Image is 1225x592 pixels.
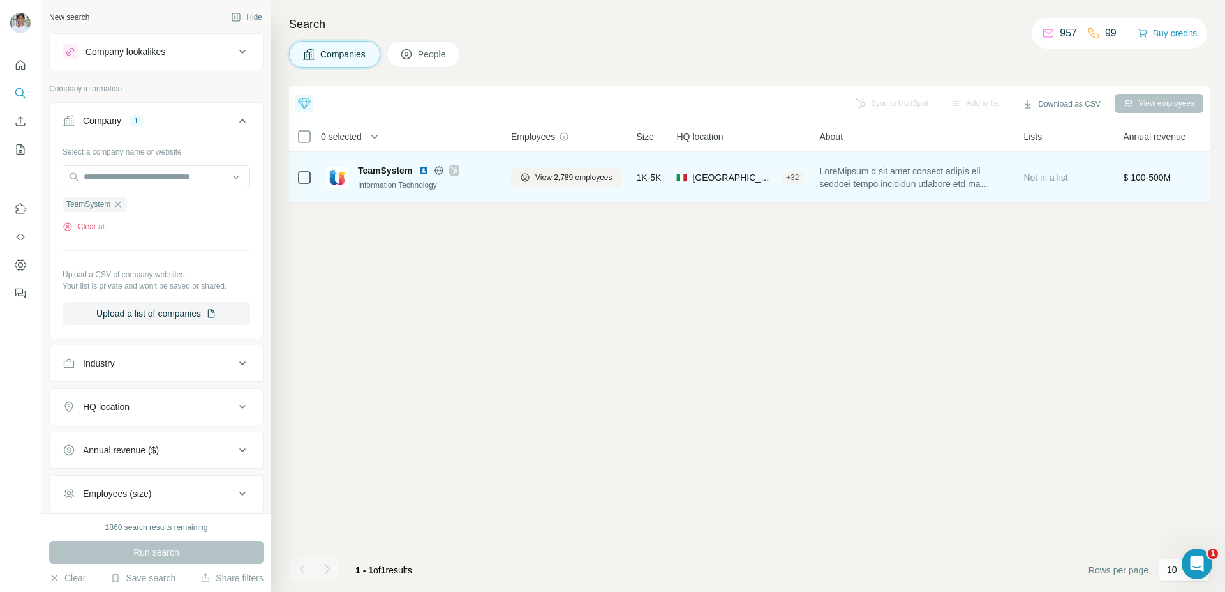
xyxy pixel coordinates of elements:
button: Employees (size) [50,478,263,509]
button: Use Surfe API [10,225,31,248]
button: Annual revenue ($) [50,435,263,466]
span: 0 selected [321,130,362,143]
div: Company lookalikes [85,45,165,58]
button: Quick start [10,54,31,77]
span: 1 - 1 [355,565,373,575]
button: My lists [10,138,31,161]
div: Annual revenue ($) [83,444,159,457]
span: $ 100-500M [1123,172,1171,183]
div: Industry [83,357,115,370]
span: of [373,565,381,575]
button: Industry [50,348,263,379]
span: Annual revenue [1123,130,1185,143]
span: Rows per page [1088,564,1148,577]
span: Employees [511,130,555,143]
button: Upload a list of companies [63,302,250,325]
img: Avatar [10,13,31,33]
p: Upload a CSV of company websites. [63,269,250,280]
button: Download as CSV [1014,95,1109,114]
span: Size [637,130,654,143]
button: Clear all [63,221,106,232]
div: + 32 [781,172,804,183]
span: [GEOGRAPHIC_DATA], [GEOGRAPHIC_DATA], [GEOGRAPHIC_DATA] [692,171,776,184]
button: Share filters [200,572,264,584]
h4: Search [289,15,1210,33]
span: results [355,565,412,575]
span: People [418,48,447,61]
button: Dashboard [10,254,31,277]
div: 1 [129,115,144,126]
button: Hide [222,8,271,27]
button: Save search [110,572,175,584]
p: Your list is private and won't be saved or shared. [63,280,250,292]
div: HQ location [83,400,130,413]
span: View 2,789 employees [535,172,612,183]
button: HQ location [50,391,263,422]
span: 1 [381,565,386,575]
iframe: Intercom live chat [1182,549,1212,579]
button: Buy credits [1138,24,1197,42]
button: Feedback [10,282,31,305]
div: Information Technology [358,179,496,191]
span: 🇮🇹 [676,171,687,184]
span: TeamSystem [66,199,110,210]
p: 957 [1060,26,1077,41]
button: Company1 [50,105,263,141]
button: Clear [49,572,85,584]
p: 99 [1105,26,1117,41]
div: 1860 search results remaining [105,522,208,533]
img: LinkedIn logo [419,165,429,176]
div: Employees (size) [83,487,151,500]
span: 1 [1208,549,1218,559]
button: Company lookalikes [50,36,263,67]
div: New search [49,11,89,23]
button: Use Surfe on LinkedIn [10,197,31,220]
p: 10 [1167,563,1177,576]
span: Not in a list [1023,172,1067,183]
span: About [819,130,843,143]
div: Select a company name or website [63,141,250,158]
p: Company information [49,83,264,95]
span: HQ location [676,130,723,143]
button: View 2,789 employees [511,168,621,187]
span: Companies [320,48,367,61]
div: Company [83,114,121,127]
span: 1K-5K [637,171,662,184]
span: LoreMipsum d sit amet consect adipis eli seddoei tempo incididun utlabore etd ma aliquaen adm ven... [819,165,1008,190]
img: Logo of TeamSystem [327,167,348,188]
span: Lists [1023,130,1042,143]
button: Search [10,82,31,105]
span: TeamSystem [358,164,412,177]
button: Enrich CSV [10,110,31,133]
